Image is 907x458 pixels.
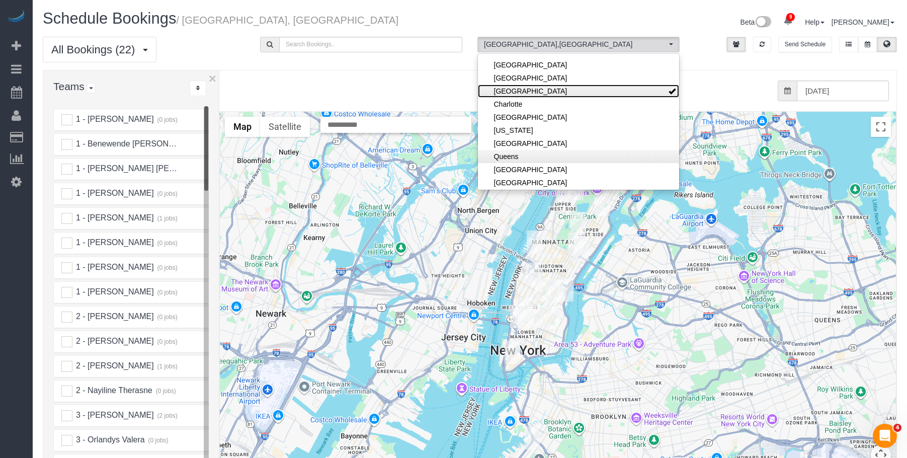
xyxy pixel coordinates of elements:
[478,163,679,176] a: [GEOGRAPHIC_DATA]
[156,314,178,321] small: (0 jobs)
[156,240,178,247] small: (0 jobs)
[478,98,679,111] a: Charlotte
[478,111,679,124] a: [GEOGRAPHIC_DATA]
[478,58,679,71] a: [GEOGRAPHIC_DATA]
[156,116,178,123] small: (0 jobs)
[74,164,222,173] span: 1 - [PERSON_NAME] [PERSON_NAME]
[478,137,679,150] a: [GEOGRAPHIC_DATA]
[484,39,667,49] span: [GEOGRAPHIC_DATA] , [GEOGRAPHIC_DATA]
[74,263,153,271] span: 1 - [PERSON_NAME]
[478,137,679,150] li: Portland
[740,18,772,26] a: Beta
[74,139,198,148] span: 1 - Benewende [PERSON_NAME]
[74,189,153,197] span: 1 - [PERSON_NAME]
[43,37,156,62] button: All Bookings (22)
[478,58,679,71] li: Boston
[797,81,889,101] input: Date
[477,37,680,52] button: [GEOGRAPHIC_DATA],[GEOGRAPHIC_DATA]
[156,289,178,296] small: (0 jobs)
[478,124,679,137] a: [US_STATE]
[871,117,891,137] button: Toggle fullscreen view
[786,13,795,21] span: 9
[190,81,206,96] div: ...
[74,411,153,419] span: 3 - [PERSON_NAME]
[755,16,771,29] img: New interface
[209,72,216,85] button: ×
[51,43,140,56] span: All Bookings (22)
[518,307,534,330] div: 09/01/2025 7:55AM - Kelsy Gonzalez (Aviator Nation - NYC) - 93 Mercer Street, New York, NY 10012
[594,193,610,216] div: 09/01/2025 2:30PM - Mark Mccourt - 300 East 93rd Street, Apt 26a, New York, NY 10128
[556,178,571,201] div: 09/01/2025 12:00PM - Caitlin O'Brien - 210 West 89th Street, Apt. 6m, New York, NY 10024
[478,71,679,85] li: Bronx
[74,115,153,123] span: 1 - [PERSON_NAME]
[176,15,398,26] small: / [GEOGRAPHIC_DATA], [GEOGRAPHIC_DATA]
[74,386,152,395] span: 2 - Nayiline Therasne
[510,305,526,328] div: 09/01/2025 1:00PM - Rick DeVos - 565 Broome Street, Apt. N12c, New York, NY 10013
[778,37,832,52] button: Send Schedule
[53,81,85,92] span: Teams
[478,71,679,85] a: [GEOGRAPHIC_DATA]
[478,124,679,137] li: New Jersey
[568,233,584,256] div: 09/01/2025 12:00PM - Brendan Nolan (Flexjet) - 205 East 59th Street, Apt. 16c, New York, NY 10022
[478,111,679,124] li: Denver
[544,306,559,329] div: 09/01/2025 9:00AM - Skyler Stiskin - 235 East 4th Street, Apt.4b, New York, NY 10003
[568,177,584,200] div: 09/01/2025 12:00PM - Leonora Gogolak - 336 Central Park West, Apt 5e, New York, NY 10025
[478,85,679,98] li: Brooklyn
[147,437,169,444] small: (0 jobs)
[573,238,589,261] div: 09/01/2025 9:00AM - Daniele Menache - 400 East 58th Street, Apt. 15c, New York, NY 10022
[43,10,176,27] span: Schedule Bookings
[156,264,178,271] small: (0 jobs)
[74,361,153,370] span: 2 - [PERSON_NAME]
[873,424,897,448] iframe: Intercom live chat
[74,213,153,222] span: 1 - [PERSON_NAME]
[478,163,679,176] li: Seattle
[505,341,520,364] div: 09/01/2025 8:00AM - Adaora Oji - 20 Exchange Place, Apt. 1717, New York, NY 10005
[570,212,586,235] div: 09/01/2025 9:15AM - Francesca Racanelli (Still Here NYC) - 905 Madison Avenue, New York, NY 10021
[74,238,153,247] span: 1 - [PERSON_NAME]
[477,37,680,52] ol: All Locations
[74,435,144,444] span: 3 - Orlandys Valera
[528,305,543,328] div: 09/01/2025 9:45AM - Francesca Racanelli (Still Here NYC) - 268 Elizabeth Street, New York, NY 10012
[225,117,260,137] button: Show street map
[778,10,798,32] a: 9
[832,18,894,26] a: [PERSON_NAME]
[156,338,178,345] small: (0 jobs)
[478,176,679,189] a: [GEOGRAPHIC_DATA]
[156,190,178,197] small: (0 jobs)
[196,85,200,91] i: Sort Teams
[517,297,533,321] div: 09/01/2025 1:00PM - Alexandra Shinder - 173 Sullivan Street, Apt. 1c, New York, NY 10012
[805,18,824,26] a: Help
[156,215,178,222] small: (1 jobs)
[893,424,901,432] span: 4
[558,278,573,301] div: 09/01/2025 9:00AM - Elizabeth Seidman - 30 Waterside Plaza, Apt 35j, New York, NY 10010
[279,37,462,52] input: Search Bookings..
[478,176,679,189] li: Staten Island
[524,426,540,449] div: 09/01/2025 10:00AM - Sev Paso (Jennifer Lee (SERHANT.) - Referral) - 193 23rd Street, Garden Apar...
[260,117,310,137] button: Show satellite imagery
[156,412,178,419] small: (2 jobs)
[527,231,542,254] div: 09/01/2025 11:00AM - Vanessa Langan - 516 West 47th Street, Apt. S3l, New York, NY 10036
[74,337,153,345] span: 2 - [PERSON_NAME]
[74,287,153,296] span: 1 - [PERSON_NAME]
[154,388,176,395] small: (0 jobs)
[156,363,178,370] small: (1 jobs)
[6,10,26,24] img: Automaid Logo
[535,278,551,301] div: 09/01/2025 12:30PM - Jeffrey Davis - 240 Park Ave. South, Apt. 3a, New York, NY 10003
[74,312,153,321] span: 2 - [PERSON_NAME]
[478,85,679,98] a: [GEOGRAPHIC_DATA]
[548,280,563,303] div: 09/01/2025 2:00PM - Hunter Chang - 320 Easr 23rd Street, Apt 14m, New York City, NY 10010
[526,263,541,286] div: 09/01/2025 5:00PM - Harsha Viswanathan (New York City Society of Health-system Pharmacists) - 200...
[478,150,679,163] a: Queens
